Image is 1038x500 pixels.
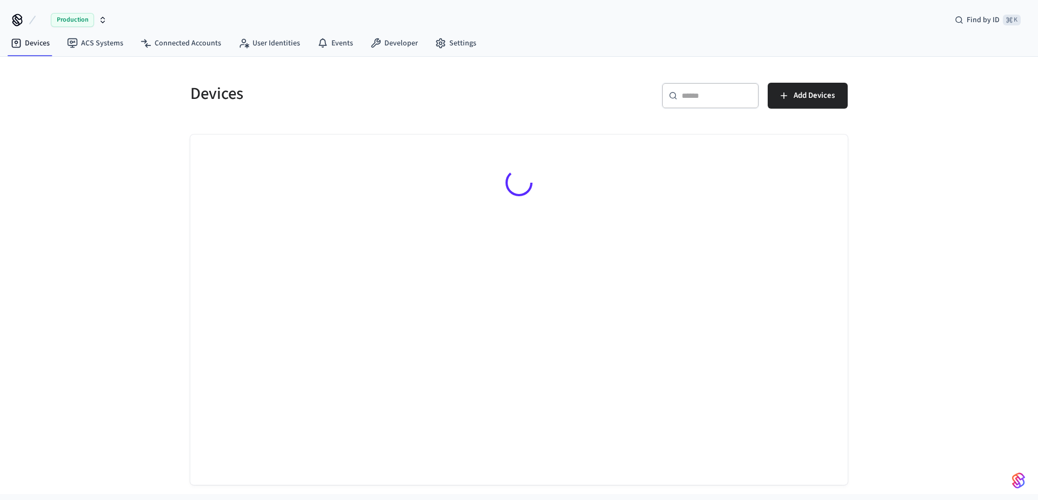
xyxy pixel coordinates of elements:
[967,15,1000,25] span: Find by ID
[2,34,58,53] a: Devices
[427,34,485,53] a: Settings
[132,34,230,53] a: Connected Accounts
[362,34,427,53] a: Developer
[230,34,309,53] a: User Identities
[1012,472,1025,489] img: SeamLogoGradient.69752ec5.svg
[58,34,132,53] a: ACS Systems
[946,10,1029,30] div: Find by ID⌘ K
[768,83,848,109] button: Add Devices
[51,13,94,27] span: Production
[794,89,835,103] span: Add Devices
[190,83,513,105] h5: Devices
[309,34,362,53] a: Events
[1003,15,1021,25] span: ⌘ K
